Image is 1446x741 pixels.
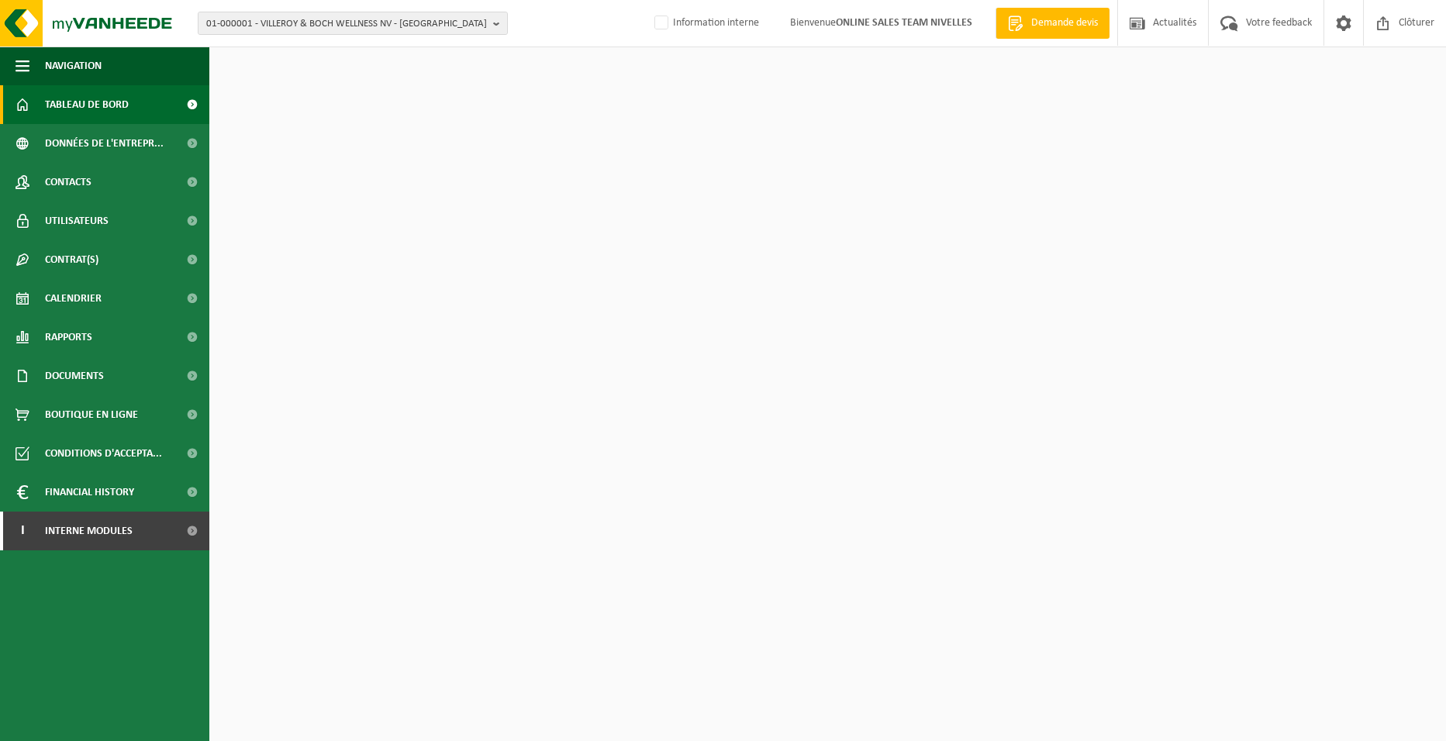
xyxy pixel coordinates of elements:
[45,318,92,357] span: Rapports
[198,12,508,35] button: 01-000001 - VILLEROY & BOCH WELLNESS NV - [GEOGRAPHIC_DATA]
[45,279,102,318] span: Calendrier
[45,512,133,550] span: Interne modules
[1027,16,1102,31] span: Demande devis
[45,163,91,202] span: Contacts
[206,12,487,36] span: 01-000001 - VILLEROY & BOCH WELLNESS NV - [GEOGRAPHIC_DATA]
[45,85,129,124] span: Tableau de bord
[45,202,109,240] span: Utilisateurs
[45,434,162,473] span: Conditions d'accepta...
[836,17,972,29] strong: ONLINE SALES TEAM NIVELLES
[45,240,98,279] span: Contrat(s)
[45,395,138,434] span: Boutique en ligne
[16,512,29,550] span: I
[45,473,134,512] span: Financial History
[45,47,102,85] span: Navigation
[996,8,1110,39] a: Demande devis
[45,124,164,163] span: Données de l'entrepr...
[651,12,759,35] label: Information interne
[45,357,104,395] span: Documents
